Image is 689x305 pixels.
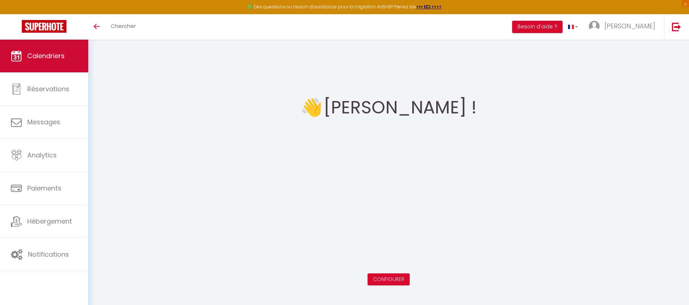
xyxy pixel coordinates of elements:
[368,273,410,286] button: Configurer
[105,14,141,40] a: Chercher
[512,21,563,33] button: Besoin d'aide ?
[672,22,681,31] img: logout
[373,276,404,283] a: Configurer
[27,117,60,127] span: Messages
[416,4,442,10] a: >>> ICI <<<<
[28,250,69,259] span: Notifications
[27,84,69,93] span: Réservations
[272,129,505,260] iframe: welcome-outil.mov
[589,21,600,32] img: ...
[27,151,57,160] span: Analytics
[604,21,655,31] span: [PERSON_NAME]
[324,86,477,129] h1: [PERSON_NAME] !
[27,184,61,193] span: Paiements
[22,20,66,33] img: Super Booking
[111,22,136,30] span: Chercher
[301,94,323,121] span: 👋
[27,51,65,60] span: Calendriers
[583,14,664,40] a: ... [PERSON_NAME]
[27,217,72,226] span: Hébergement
